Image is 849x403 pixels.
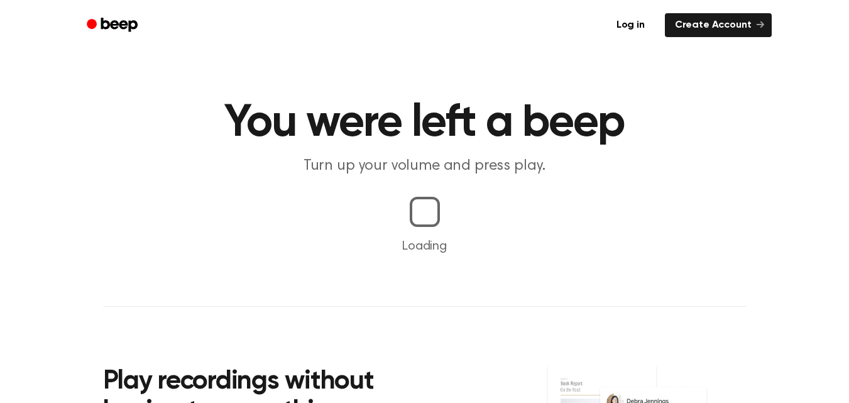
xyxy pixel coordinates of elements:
h1: You were left a beep [103,101,747,146]
p: Turn up your volume and press play. [183,156,666,177]
a: Log in [604,11,657,40]
a: Create Account [665,13,772,37]
a: Beep [78,13,149,38]
p: Loading [15,237,834,256]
